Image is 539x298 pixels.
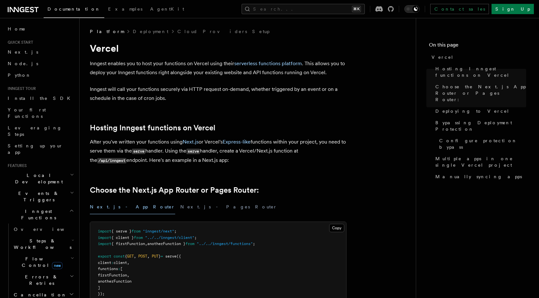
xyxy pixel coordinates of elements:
[120,267,123,271] span: [
[5,140,75,158] a: Setting up your app
[5,188,75,206] button: Events & Triggers
[134,235,143,240] span: from
[433,81,526,105] a: Choose the Next.js App Router or Pages Router:
[152,254,158,259] span: PUT
[161,254,163,259] span: =
[150,6,184,12] span: AgentKit
[5,40,33,45] span: Quick start
[11,274,70,286] span: Errors & Retries
[433,63,526,81] a: Hosting Inngest functions on Vercel
[111,235,134,240] span: { client }
[98,260,111,265] span: client
[11,253,75,271] button: Flow Controlnew
[98,254,111,259] span: export
[234,60,302,66] a: serverless functions platform
[158,254,161,259] span: }
[165,254,176,259] span: serve
[147,254,150,259] span: ,
[352,6,361,12] kbd: ⌘K
[5,46,75,58] a: Next.js
[11,271,75,289] button: Errors & Retries
[47,6,100,12] span: Documentation
[176,254,181,259] span: ({
[108,6,142,12] span: Examples
[98,285,100,290] span: ]
[8,107,46,119] span: Your first Functions
[133,28,168,35] a: Deployment
[5,206,75,223] button: Inngest Functions
[5,69,75,81] a: Python
[134,254,136,259] span: ,
[90,186,259,195] a: Choose the Next.js App Router or Pages Router:
[437,135,526,153] a: Configure protection bypass
[44,2,104,18] a: Documentation
[132,149,145,154] code: serve
[90,59,346,77] p: Inngest enables you to host your functions on Vercel using their . This allows you to deploy your...
[127,273,129,277] span: ,
[98,292,105,296] span: });
[90,200,175,214] button: Next.js - App Router
[492,4,534,14] a: Sign Up
[90,123,215,132] a: Hosting Inngest functions on Vercel
[8,73,31,78] span: Python
[185,241,194,246] span: from
[14,227,80,232] span: Overview
[5,190,70,203] span: Events & Triggers
[138,254,147,259] span: POST
[11,292,67,298] span: Cancellation
[5,163,27,168] span: Features
[183,139,199,145] a: Next.js
[5,104,75,122] a: Your first Functions
[430,4,489,14] a: Contact sales
[90,85,346,103] p: Inngest will call your functions securely via HTTP request on-demand, whether triggered by an eve...
[8,61,38,66] span: Node.js
[11,238,72,250] span: Steps & Workflows
[435,108,509,114] span: Deploying to Vercel
[242,4,365,14] button: Search...⌘K
[174,229,176,233] span: ;
[98,229,111,233] span: import
[194,235,197,240] span: ;
[404,5,420,13] button: Toggle dark mode
[52,262,63,269] span: new
[11,223,75,235] a: Overview
[5,170,75,188] button: Local Development
[127,254,134,259] span: GET
[223,139,251,145] a: Express-like
[143,229,174,233] span: "inngest/next"
[8,125,62,137] span: Leveraging Steps
[111,241,145,246] span: { firstFunction
[146,2,188,17] a: AgentKit
[435,155,526,168] span: Multiple apps in one single Vercel project
[433,117,526,135] a: Bypassing Deployment Protection
[5,92,75,104] a: Install the SDK
[186,149,200,154] code: serve
[98,273,127,277] span: firstFunction
[11,256,71,268] span: Flow Control
[98,235,111,240] span: import
[435,66,526,78] span: Hosting Inngest functions on Vercel
[98,279,132,284] span: anotherFunction
[5,23,75,35] a: Home
[5,208,69,221] span: Inngest Functions
[435,83,526,103] span: Choose the Next.js App Router or Pages Router:
[111,229,132,233] span: { serve }
[98,267,118,271] span: functions
[5,58,75,69] a: Node.js
[118,267,120,271] span: :
[5,172,70,185] span: Local Development
[435,173,522,180] span: Manually syncing apps
[98,241,111,246] span: import
[433,153,526,171] a: Multiple apps in one single Vercel project
[114,254,125,259] span: const
[435,119,526,132] span: Bypassing Deployment Protection
[11,235,75,253] button: Steps & Workflows
[8,143,63,155] span: Setting up your app
[253,241,255,246] span: ;
[177,28,269,35] a: Cloud Providers Setup
[8,49,38,55] span: Next.js
[8,26,26,32] span: Home
[90,42,346,54] h1: Vercel
[8,96,74,101] span: Install the SDK
[439,137,526,150] span: Configure protection bypass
